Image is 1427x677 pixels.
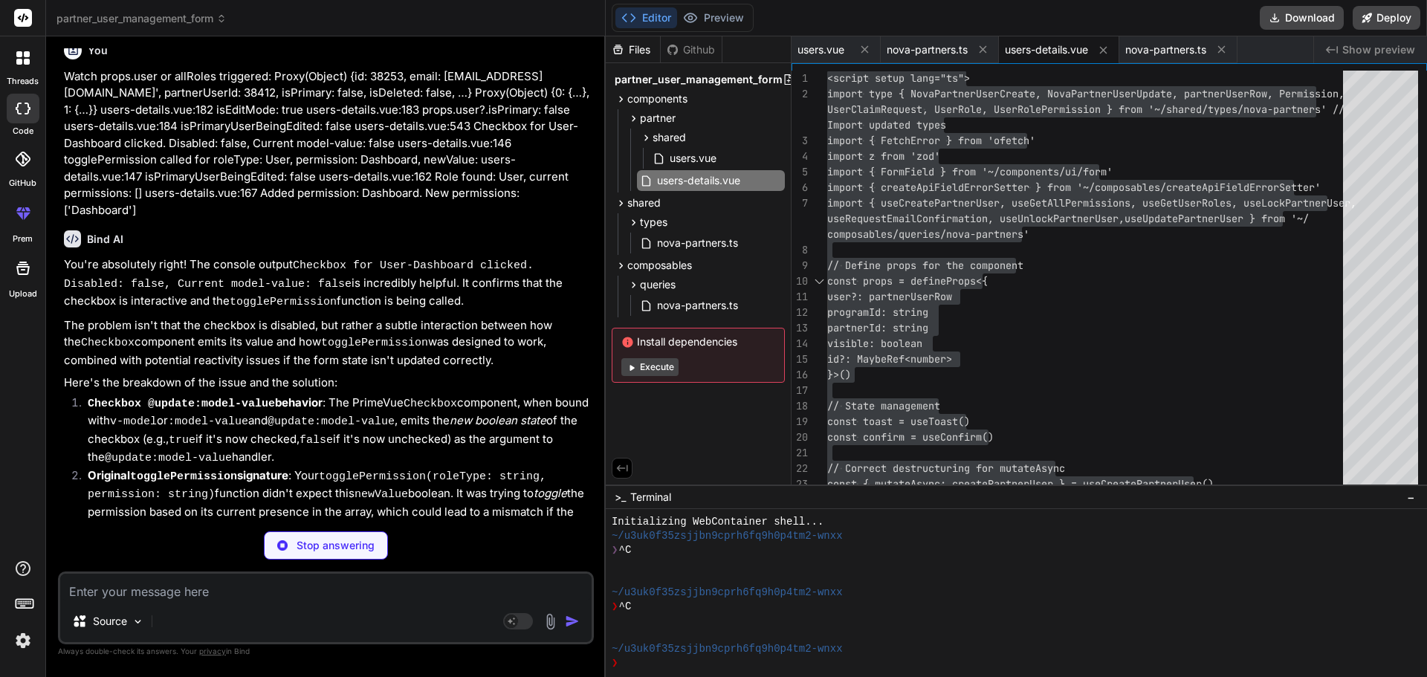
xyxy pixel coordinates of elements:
span: composables/queries/nova-partners' [827,227,1029,241]
span: rom '~/shared/types/nova-partners' // [1125,103,1345,116]
div: 1 [792,71,808,86]
button: Download [1260,6,1344,30]
code: togglePermission [321,337,428,349]
span: s, useGetUserRoles, useLockPartnerUser, [1125,196,1356,210]
li: : The PrimeVue component, when bound with or and , emits the of the checkbox (e.g., if it's now c... [76,395,591,467]
em: toggle [534,486,567,500]
span: >_ [615,490,626,505]
span: id?: MaybeRef<number> [827,352,952,366]
span: const confirm = useConfirm() [827,430,994,444]
span: users.vue [797,42,844,57]
span: import { FetchError } from 'ofetch' [827,134,1035,147]
span: ~/u3uk0f35zsjjbn9cprh6fq9h0p4tm2-wnxx [612,642,843,656]
div: 4 [792,149,808,164]
img: Pick Models [132,615,144,628]
div: 5 [792,164,808,180]
button: Execute [621,358,679,376]
span: nova-partners.ts [1125,42,1206,57]
span: nova-partners.ts [887,42,968,57]
div: 16 [792,367,808,383]
label: prem [13,233,33,245]
span: composables [627,258,692,273]
span: visible: boolean [827,337,922,350]
div: 13 [792,320,808,336]
label: threads [7,75,39,88]
span: shared [653,130,686,145]
span: partnerId: string [827,321,928,334]
code: Checkbox for User-Dashboard clicked. Disabled: false, Current model-value: false [64,259,540,291]
button: Preview [677,7,750,28]
div: 19 [792,414,808,430]
div: 12 [792,305,808,320]
div: Click to collapse the range. [809,273,829,289]
span: partner [640,111,676,126]
label: GitHub [9,177,36,190]
h6: You [88,43,108,58]
span: const toast = useToast() [827,415,970,428]
span: import { FormField } from '~/components/ui/form' [827,165,1113,178]
span: ❯ [612,600,619,614]
code: @update:model-value [268,415,395,428]
span: ^C [619,600,632,614]
span: // State management [827,399,940,412]
span: ~/u3uk0f35zsjjbn9cprh6fq9h0p4tm2-wnxx [612,586,843,600]
code: false [300,434,333,447]
span: useRequestEmailConfirmation, useUnlockPartnerUser, [827,212,1125,225]
label: code [13,125,33,137]
div: 7 [792,195,808,211]
div: 6 [792,180,808,195]
button: Deploy [1353,6,1420,30]
div: 3 [792,133,808,149]
span: nova-partners.ts [656,234,740,252]
span: Show preview [1342,42,1415,57]
div: Github [661,42,722,57]
span: types [640,215,667,230]
span: const { mutateAsync: createPartnerUser } = useCrea [827,477,1125,490]
img: attachment [542,613,559,630]
div: 8 [792,242,808,258]
span: users-details.vue [656,172,742,190]
span: import { createApiFieldErrorSetter } from '~/compo [827,181,1125,194]
div: 15 [792,352,808,367]
span: import type { NovaPartnerUserCreate, NovaPartnerUs [827,87,1125,100]
span: ~/u3uk0f35zsjjbn9cprh6fq9h0p4tm2-wnxx [612,529,843,543]
span: erUpdate, partnerUserRow, Permission, [1125,87,1345,100]
code: Checkbox [81,337,135,349]
p: The problem isn't that the checkbox is disabled, but rather a subtle interaction between how the ... [64,317,591,369]
span: sables/createApiFieldErrorSetter' [1125,181,1321,194]
code: v-model [110,415,157,428]
span: }>() [827,368,851,381]
div: 14 [792,336,808,352]
span: user?: partnerUserRow [827,290,952,303]
li: : Your function didn't expect this boolean. It was trying to the permission based on its current ... [76,467,591,539]
h6: Bind AI [87,232,123,247]
span: partner_user_management_form [615,72,783,87]
span: ^C [619,543,632,557]
span: Import updated types [827,118,946,132]
em: new boolean state [450,413,546,427]
button: Editor [615,7,677,28]
label: Upload [9,288,37,300]
span: import { useCreatePartnerUser, useGetAllPermission [827,196,1125,210]
div: 21 [792,445,808,461]
span: // Define props for the component [827,259,1023,272]
span: programId: string [827,305,928,319]
span: UserClaimRequest, UserRole, UserRolePermission } f [827,103,1125,116]
span: − [1407,490,1415,505]
p: You're absolutely right! The console output is incredibly helpful. It confirms that the checkbox ... [64,256,591,311]
span: shared [627,195,661,210]
img: icon [565,614,580,629]
span: users.vue [668,149,718,167]
span: ❯ [612,543,619,557]
p: Always double-check its answers. Your in Bind [58,644,594,658]
span: queries [640,277,676,292]
code: togglePermission [230,296,337,308]
div: 18 [792,398,808,414]
div: 9 [792,258,808,273]
img: settings [10,628,36,653]
p: Watch props.user or allRoles triggered: Proxy(Object) {id: 38253, email: [EMAIL_ADDRESS][DOMAIN_N... [64,68,591,219]
p: Here's the breakdown of the issue and the solution: [64,375,591,392]
code: newValue [355,488,408,501]
span: tePartnerUser() [1125,477,1214,490]
span: // Correct destructuring for mutateAsync [827,461,1065,475]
